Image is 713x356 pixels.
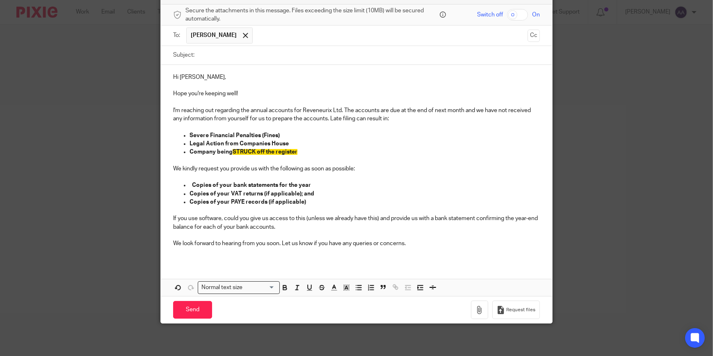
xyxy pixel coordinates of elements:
strong: Copies of your bank statements for the year [192,182,311,188]
input: Search for option [245,283,275,292]
strong: Copies of your PAYE records (if applicable) [190,199,306,205]
span: On [532,11,540,19]
p: We kindly request you provide us with the following as soon as possible: [173,165,540,173]
strong: Severe Financial Penalties (Fines) [190,133,280,138]
span: STRUCK off the register [233,149,297,155]
p: Hope you're keeping well! [173,90,540,98]
p: I'm reaching out regarding the annual accounts for Reveneurix Ltd. The accounts are due at the en... [173,106,540,123]
span: Normal text size [200,283,245,292]
button: Request files [492,301,540,319]
label: To: [173,31,182,39]
strong: Legal Action from Companies House [190,141,289,147]
span: Secure the attachments in this message. Files exceeding the size limit (10MB) will be secured aut... [185,7,438,23]
input: Send [173,301,212,319]
strong: Company being [190,149,297,155]
p: If you use software, could you give us access to this (unless we already have this) and provide u... [173,214,540,231]
span: Switch off [477,11,503,19]
strong: Copies of your VAT returns (if applicable); and [190,191,314,197]
span: [PERSON_NAME] [191,31,237,39]
button: Cc [528,30,540,42]
span: Request files [506,307,535,313]
label: Subject: [173,51,194,59]
p: Hi [PERSON_NAME], [173,73,540,81]
div: Search for option [198,281,280,294]
p: We look forward to hearing from you soon. Let us know if you have any queries or concerns. [173,239,540,248]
